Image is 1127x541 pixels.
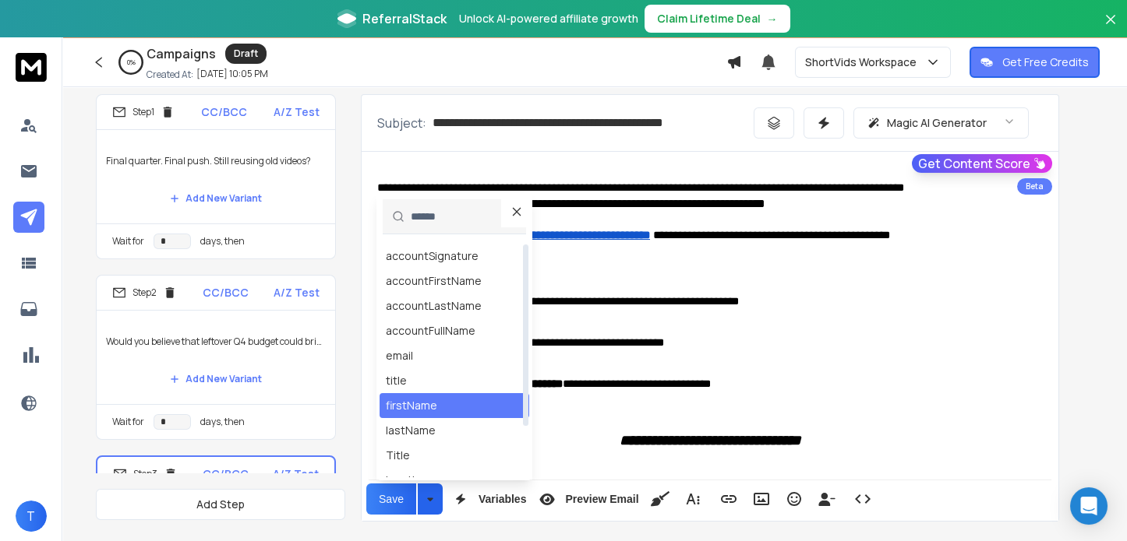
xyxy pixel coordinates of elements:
[112,286,177,300] div: Step 2
[386,398,437,413] div: firstName
[16,501,47,532] button: T
[106,139,326,183] p: Final quarter. Final push. Still reusing old videos?
[912,154,1052,173] button: Get Content Score
[1002,54,1089,70] p: Get Free Credits
[203,466,249,482] p: CC/BCC
[273,466,319,482] p: A/Z Test
[386,348,413,364] div: email
[274,285,320,300] p: A/Z Test
[1101,9,1121,47] button: Close banner
[386,423,436,438] div: lastName
[113,467,178,481] div: Step 3
[147,44,216,63] h1: Campaigns
[812,483,842,515] button: Insert Unsubscribe Link
[200,235,245,248] p: days, then
[532,483,641,515] button: Preview Email
[386,323,475,339] div: accountFullName
[366,483,416,515] button: Save
[362,9,447,28] span: ReferralStack
[106,320,326,364] p: Would you believe that leftover Q4 budget could bring 10X visibility?
[386,373,407,388] div: title
[386,448,410,463] div: Title
[645,483,675,515] button: Clean HTML
[203,285,249,300] p: CC/BCC
[112,416,144,428] p: Wait for
[127,58,136,67] p: 0 %
[970,47,1100,78] button: Get Free Credits
[779,483,809,515] button: Emoticons
[196,68,268,80] p: [DATE] 10:05 PM
[678,483,708,515] button: More Text
[562,493,641,506] span: Preview Email
[805,54,923,70] p: ShortVids Workspace
[1070,487,1108,525] div: Open Intercom Messenger
[714,483,744,515] button: Insert Link (Ctrl+K)
[274,104,320,120] p: A/Z Test
[386,273,482,289] div: accountFirstName
[386,298,482,314] div: accountLastName
[1017,178,1052,195] div: Beta
[645,5,790,33] button: Claim Lifetime Deal→
[848,483,878,515] button: Code View
[201,104,247,120] p: CC/BCC
[887,115,987,131] p: Magic AI Generator
[386,472,428,488] div: location
[767,11,778,26] span: →
[459,11,638,26] p: Unlock AI-powered affiliate growth
[157,183,274,214] button: Add New Variant
[112,105,175,119] div: Step 1
[475,493,530,506] span: Variables
[446,483,530,515] button: Variables
[747,483,776,515] button: Insert Image (Ctrl+P)
[96,94,336,259] li: Step1CC/BCCA/Z TestFinal quarter. Final push. Still reusing old videos?Add New VariantWait forday...
[96,489,345,520] button: Add Step
[96,275,336,440] li: Step2CC/BCCA/Z TestWould you believe that leftover Q4 budget could bring 10X visibility?Add New V...
[112,235,144,248] p: Wait for
[200,416,245,428] p: days, then
[853,107,1029,139] button: Magic AI Generator
[225,44,267,64] div: Draft
[157,364,274,395] button: Add New Variant
[377,114,426,132] p: Subject:
[386,248,479,264] div: accountSignature
[147,69,193,81] p: Created At:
